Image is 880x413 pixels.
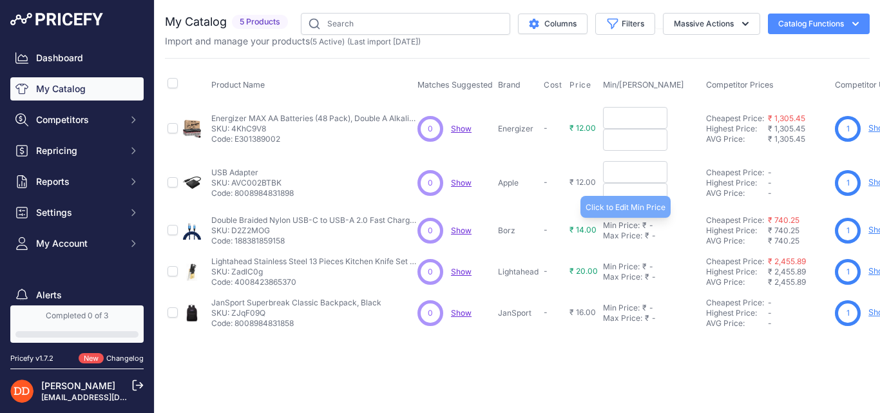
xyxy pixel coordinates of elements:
[768,298,772,307] span: -
[211,124,417,134] p: SKU: 4KhC9V8
[451,226,472,235] a: Show
[847,177,850,189] span: 1
[569,80,593,90] button: Price
[603,80,684,90] span: Min/[PERSON_NAME]
[10,283,144,307] a: Alerts
[428,307,433,319] span: 0
[768,168,772,177] span: -
[451,124,472,133] span: Show
[312,37,342,46] a: 5 Active
[569,177,596,187] span: ₹ 12.00
[498,124,539,134] p: Energizer
[768,124,805,133] span: ₹ 1,305.45
[41,380,115,391] a: [PERSON_NAME]
[451,178,472,187] a: Show
[645,231,649,241] div: ₹
[603,231,642,241] div: Max Price:
[847,307,850,319] span: 1
[36,206,120,219] span: Settings
[706,215,764,225] a: Cheapest Price:
[706,178,768,188] div: Highest Price:
[211,168,294,178] p: USB Adapter
[10,46,144,70] a: Dashboard
[451,267,472,276] span: Show
[706,318,768,329] div: AVG Price:
[544,266,548,276] span: -
[428,225,433,236] span: 0
[211,267,417,277] p: SKU: ZadlC0g
[603,262,640,272] div: Min Price:
[649,272,656,282] div: -
[211,188,294,198] p: Code: 8008984831898
[768,134,830,144] div: ₹ 1,305.45
[647,262,653,272] div: -
[544,307,548,317] span: -
[649,313,656,323] div: -
[647,303,653,313] div: -
[10,170,144,193] button: Reports
[595,13,655,35] button: Filters
[768,215,799,225] a: ₹ 740.25
[10,46,144,356] nav: Sidebar
[518,14,588,34] button: Columns
[706,267,768,277] div: Highest Price:
[645,272,649,282] div: ₹
[10,305,144,343] a: Completed 0 of 3
[706,124,768,134] div: Highest Price:
[498,178,539,188] p: Apple
[211,277,417,287] p: Code: 4008423865370
[544,80,564,90] button: Cost
[569,225,597,235] span: ₹ 14.00
[768,267,806,276] span: ₹ 2,455.89
[36,113,120,126] span: Competitors
[211,80,265,90] span: Product Name
[36,175,120,188] span: Reports
[706,226,768,236] div: Highest Price:
[603,313,642,323] div: Max Price:
[498,226,539,236] p: Borz
[768,14,870,34] button: Catalog Functions
[768,188,772,198] span: -
[647,220,653,231] div: -
[310,37,345,46] span: ( )
[544,123,548,133] span: -
[569,266,598,276] span: ₹ 20.00
[211,113,417,124] p: Energizer MAX AA Batteries (48 Pack), Double A Alkaline Batteries
[706,80,774,90] span: Competitor Prices
[768,236,830,246] div: ₹ 740.25
[706,298,764,307] a: Cheapest Price:
[498,308,539,318] p: JanSport
[428,177,433,189] span: 0
[847,225,850,236] span: 1
[544,80,562,90] span: Cost
[706,134,768,144] div: AVG Price:
[211,134,417,144] p: Code: E301389002
[586,202,665,212] span: Click to Edit Min Price
[768,318,772,328] span: -
[10,232,144,255] button: My Account
[41,392,176,402] a: [EMAIL_ADDRESS][DOMAIN_NAME]
[768,178,772,187] span: -
[768,226,799,235] span: ₹ 740.25
[768,256,806,266] a: ₹ 2,455.89
[847,123,850,135] span: 1
[211,318,381,329] p: Code: 8008984831858
[79,353,104,364] span: New
[10,13,103,26] img: Pricefy Logo
[649,231,656,241] div: -
[211,226,417,236] p: SKU: D2Z2MOG
[603,303,640,313] div: Min Price:
[451,308,472,318] span: Show
[106,354,144,363] a: Changelog
[10,77,144,101] a: My Catalog
[706,236,768,246] div: AVG Price:
[768,113,805,123] a: ₹ 1,305.45
[645,313,649,323] div: ₹
[498,267,539,277] p: Lightahead
[10,139,144,162] button: Repricing
[569,80,591,90] span: Price
[232,15,288,30] span: 5 Products
[211,178,294,188] p: SKU: AVC002BTBK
